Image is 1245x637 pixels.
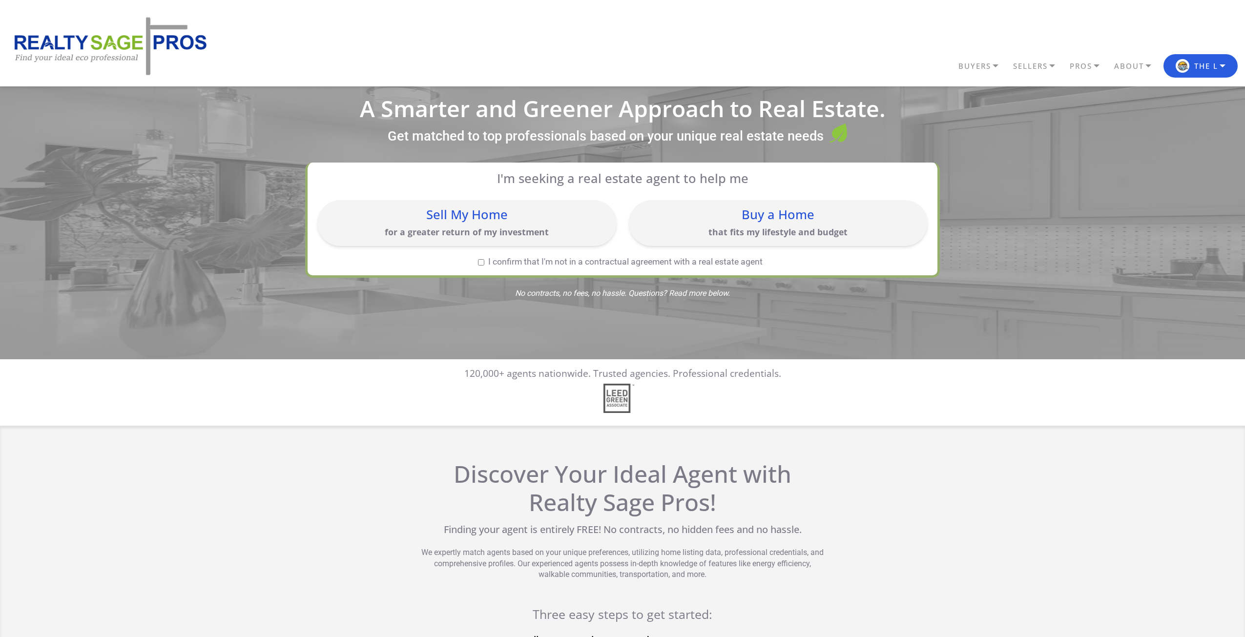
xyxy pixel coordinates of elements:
[7,16,210,78] img: REALTY SAGE PROS
[603,384,634,413] img: Sponsor Logo: Leed Green Associate
[1112,58,1163,75] a: ABOUT
[388,128,824,145] label: Get matched to top professionals based on your unique real estate needs
[419,607,827,621] h3: Three easy steps to get started:
[317,258,923,267] label: I confirm that I'm not in a contractual agreement with a real estate agent
[1176,59,1189,73] img: RS user logo
[419,460,827,516] h2: Discover Your Ideal Agent with Realty Sage Pros!
[322,208,612,221] div: Sell My Home
[322,226,612,238] p: for a greater return of my investment
[956,58,1011,75] a: BUYERS
[634,226,923,238] p: that fits my lifestyle and budget
[305,289,940,297] span: No contracts, no fees, no hassle. Questions? Read more below.
[1067,58,1112,75] a: PROS
[419,547,827,580] p: We expertly match agents based on your unique preferences, utilizing home listing data, professio...
[464,368,781,379] p: 120,000+ agents nationwide. Trusted agencies. Professional credentials.
[1163,54,1238,78] button: RS user logo The L
[331,171,914,186] p: I'm seeking a real estate agent to help me
[634,208,923,221] div: Buy a Home
[478,259,484,266] input: I confirm that I'm not in a contractual agreement with a real estate agent
[419,524,827,535] p: Finding your agent is entirely FREE! No contracts, no hidden fees and no hassle.
[1011,58,1067,75] a: SELLERS
[305,97,940,120] h1: A Smarter and Greener Approach to Real Estate.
